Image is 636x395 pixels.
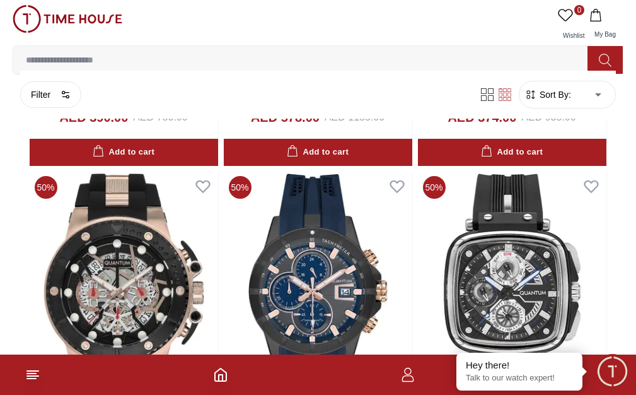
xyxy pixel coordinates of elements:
a: 0Wishlist [555,5,587,45]
button: Add to cart [418,139,606,166]
button: My Bag [587,5,623,45]
span: 50 % [229,176,252,199]
div: Add to cart [287,145,349,160]
div: Add to cart [93,145,154,160]
button: Add to cart [30,139,218,166]
img: ... [13,5,122,33]
span: 50 % [423,176,446,199]
span: 0 [574,5,584,15]
span: 50 % [35,176,57,199]
div: Add to cart [481,145,543,160]
a: Home [213,367,228,382]
p: Talk to our watch expert! [466,373,573,384]
span: Wishlist [558,32,589,39]
button: Sort By: [524,88,571,101]
span: Sort By: [537,88,571,101]
button: Filter [20,81,81,108]
span: My Bag [589,31,621,38]
div: Chat Widget [595,354,630,389]
div: Hey there! [466,359,573,372]
button: Add to cart [224,139,412,166]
